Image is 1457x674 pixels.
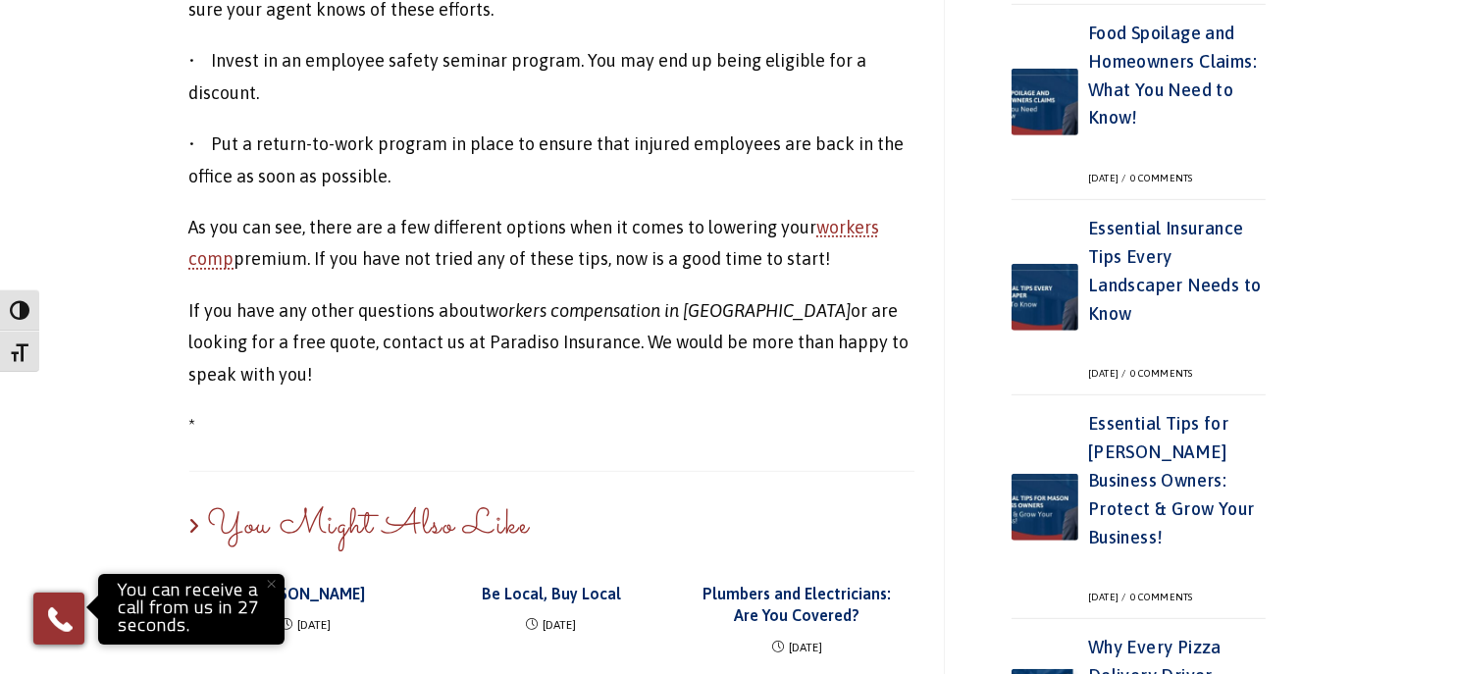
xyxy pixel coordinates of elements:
button: Close [250,562,293,605]
a: Plumbers and Electricians: Are You Covered? [693,583,903,627]
div: [DATE] [1088,368,1128,380]
a: Essential Tips for [PERSON_NAME] Business Owners: Protect & Grow Your Business! [1088,413,1255,546]
a: 0 Comments [1130,592,1192,602]
time: [DATE] [281,618,331,632]
a: Essential Insurance Tips Every Landscaper Needs to Know [1088,218,1262,323]
time: [DATE] [772,641,822,654]
div: [DATE] [1088,592,1128,603]
span: / [1119,173,1128,183]
p: • Invest in an employee safety seminar program. You may end up being eligible for a discount. [189,45,914,109]
p: • Put a return-to-work program in place to ensure that injured employees are back in the office a... [189,129,914,192]
a: 0 Comments [1130,368,1192,379]
time: [DATE] [527,618,577,632]
a: 0 Comments [1130,173,1192,183]
img: Phone icon [44,603,76,635]
p: As you can see, there are a few different options when it comes to lowering your premium. If you ... [189,212,914,276]
a: [PERSON_NAME] [201,583,411,604]
p: You can receive a call from us in 27 seconds. [103,579,280,640]
div: [DATE] [1088,173,1128,184]
span: You Might Also Like [189,500,530,551]
span: / [1119,368,1128,379]
p: If you have any other questions about or are looking for a free quote, contact us at Paradiso Ins... [189,295,914,390]
em: workers compensation in [GEOGRAPHIC_DATA] [487,300,852,321]
a: Food Spoilage and Homeowners Claims: What You Need to Know! [1088,23,1257,128]
span: / [1119,592,1128,602]
a: Be Local, Buy Local [446,583,656,604]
